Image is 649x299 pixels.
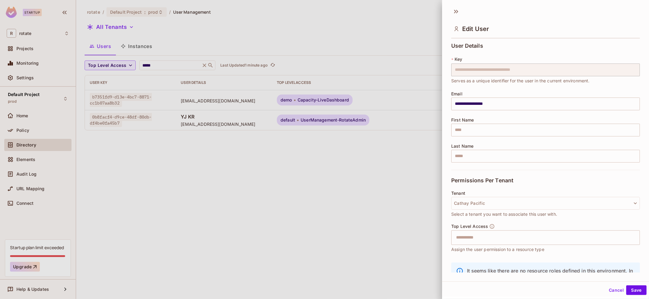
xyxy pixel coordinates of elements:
[451,144,473,149] span: Last Name
[451,224,488,229] span: Top Level Access
[451,43,483,49] span: User Details
[626,285,647,295] button: Save
[451,91,462,96] span: Email
[455,57,462,62] span: Key
[451,211,557,218] span: Select a tenant you want to associate this user with.
[451,77,590,84] span: Serves as a unique identifier for the user in the current environment.
[467,267,635,287] p: It seems like there are no resource roles defined in this environment. In order to assign resourc...
[606,285,626,295] button: Cancel
[451,177,513,184] span: Permissions Per Tenant
[637,237,638,238] button: Open
[451,191,465,196] span: Tenant
[462,25,489,33] span: Edit User
[451,246,544,253] span: Assign the user permission to a resource type
[451,197,640,210] button: Cathay Pacific
[451,118,474,122] span: First Name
